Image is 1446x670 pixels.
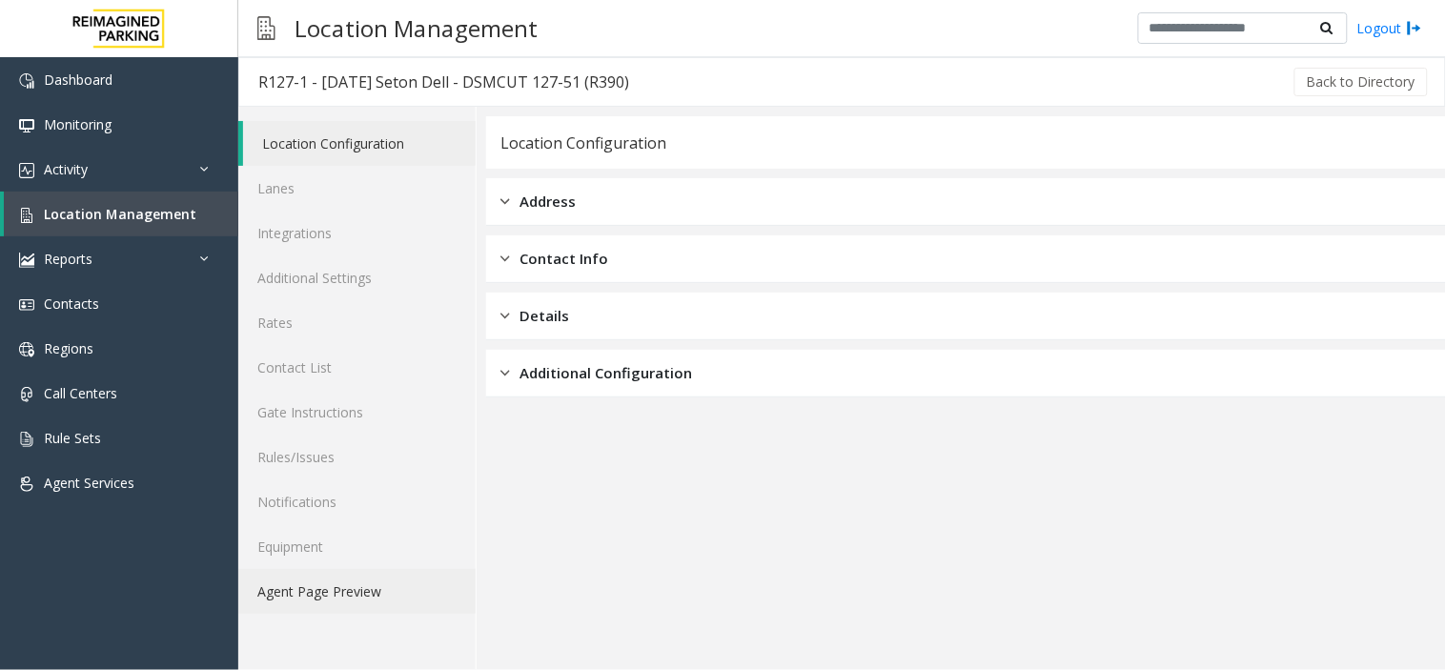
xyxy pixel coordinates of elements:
[44,474,134,492] span: Agent Services
[19,477,34,492] img: 'icon'
[19,208,34,223] img: 'icon'
[238,435,476,479] a: Rules/Issues
[500,362,510,384] img: closed
[519,362,692,384] span: Additional Configuration
[19,253,34,268] img: 'icon'
[238,345,476,390] a: Contact List
[519,191,576,213] span: Address
[500,131,666,155] div: Location Configuration
[243,121,476,166] a: Location Configuration
[238,166,476,211] a: Lanes
[238,524,476,569] a: Equipment
[500,191,510,213] img: closed
[1357,18,1422,38] a: Logout
[238,300,476,345] a: Rates
[44,205,196,223] span: Location Management
[19,387,34,402] img: 'icon'
[4,192,238,236] a: Location Management
[285,5,547,51] h3: Location Management
[258,70,629,94] div: R127-1 - [DATE] Seton Dell - DSMCUT 127-51 (R390)
[257,5,275,51] img: pageIcon
[44,71,112,89] span: Dashboard
[519,248,608,270] span: Contact Info
[238,479,476,524] a: Notifications
[19,297,34,313] img: 'icon'
[238,569,476,614] a: Agent Page Preview
[19,73,34,89] img: 'icon'
[238,390,476,435] a: Gate Instructions
[500,305,510,327] img: closed
[19,163,34,178] img: 'icon'
[500,248,510,270] img: closed
[238,211,476,255] a: Integrations
[1407,18,1422,38] img: logout
[44,160,88,178] span: Activity
[19,432,34,447] img: 'icon'
[44,294,99,313] span: Contacts
[19,342,34,357] img: 'icon'
[44,115,112,133] span: Monitoring
[1294,68,1428,96] button: Back to Directory
[519,305,569,327] span: Details
[238,255,476,300] a: Additional Settings
[19,118,34,133] img: 'icon'
[44,339,93,357] span: Regions
[44,429,101,447] span: Rule Sets
[44,384,117,402] span: Call Centers
[44,250,92,268] span: Reports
